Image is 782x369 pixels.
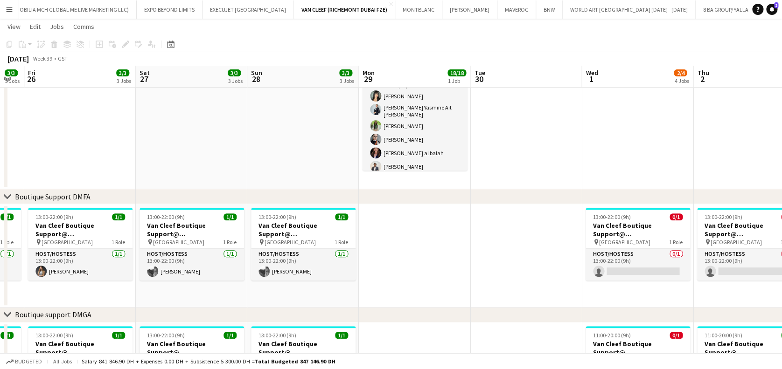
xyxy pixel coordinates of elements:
[696,0,766,19] button: 8 BA GROUP/ YALLA BID
[7,22,21,31] span: View
[46,20,68,33] a: Jobs
[31,55,54,62] span: Week 39
[294,0,395,19] button: VAN CLEEF (RICHEMONT DUBAI FZE)
[15,310,91,319] div: Boutique support DMGA
[255,358,335,365] span: Total Budgeted 847 146.90 DH
[82,358,335,365] div: Salary 841 846.90 DH + Expenses 0.00 DH + Subsistence 5 300.00 DH =
[563,0,696,19] button: WORLD ART [GEOGRAPHIC_DATA] [DATE] - [DATE]
[442,0,497,19] button: [PERSON_NAME]
[766,4,777,15] a: 2
[15,192,91,201] div: Boutique Support DMFA
[7,54,29,63] div: [DATE]
[202,0,294,19] button: EXECUJET [GEOGRAPHIC_DATA]
[5,356,43,367] button: Budgeted
[497,0,536,19] button: MAVEROC
[73,22,94,31] span: Comms
[26,20,44,33] a: Edit
[4,20,24,33] a: View
[15,358,42,365] span: Budgeted
[70,20,98,33] a: Comms
[30,22,41,31] span: Edit
[50,22,64,31] span: Jobs
[137,0,202,19] button: EXPO BEYOND LIMITS
[536,0,563,19] button: BNW
[774,2,778,8] span: 2
[395,0,442,19] button: MONTBLANC
[51,358,74,365] span: All jobs
[58,55,68,62] div: GST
